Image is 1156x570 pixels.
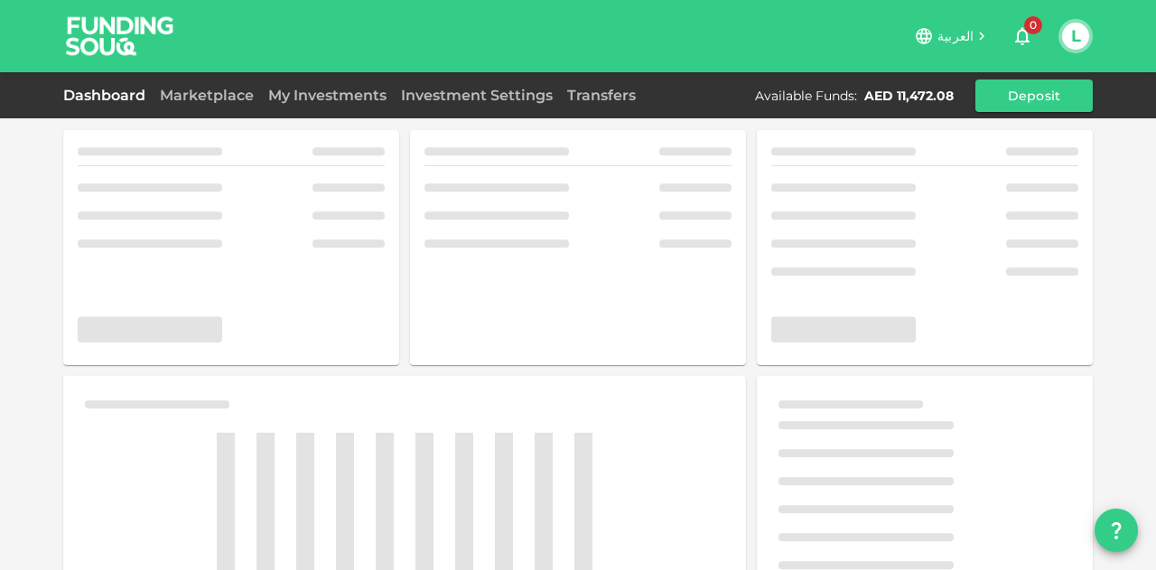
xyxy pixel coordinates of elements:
span: العربية [937,28,974,44]
button: 0 [1004,18,1040,54]
a: Transfers [560,87,643,104]
button: Deposit [975,79,1093,112]
a: My Investments [261,87,394,104]
a: Dashboard [63,87,153,104]
div: AED 11,472.08 [864,87,954,105]
button: question [1095,509,1138,552]
span: 0 [1024,16,1042,34]
div: Available Funds : [755,87,857,105]
button: L [1062,23,1089,50]
a: Investment Settings [394,87,560,104]
a: Marketplace [153,87,261,104]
